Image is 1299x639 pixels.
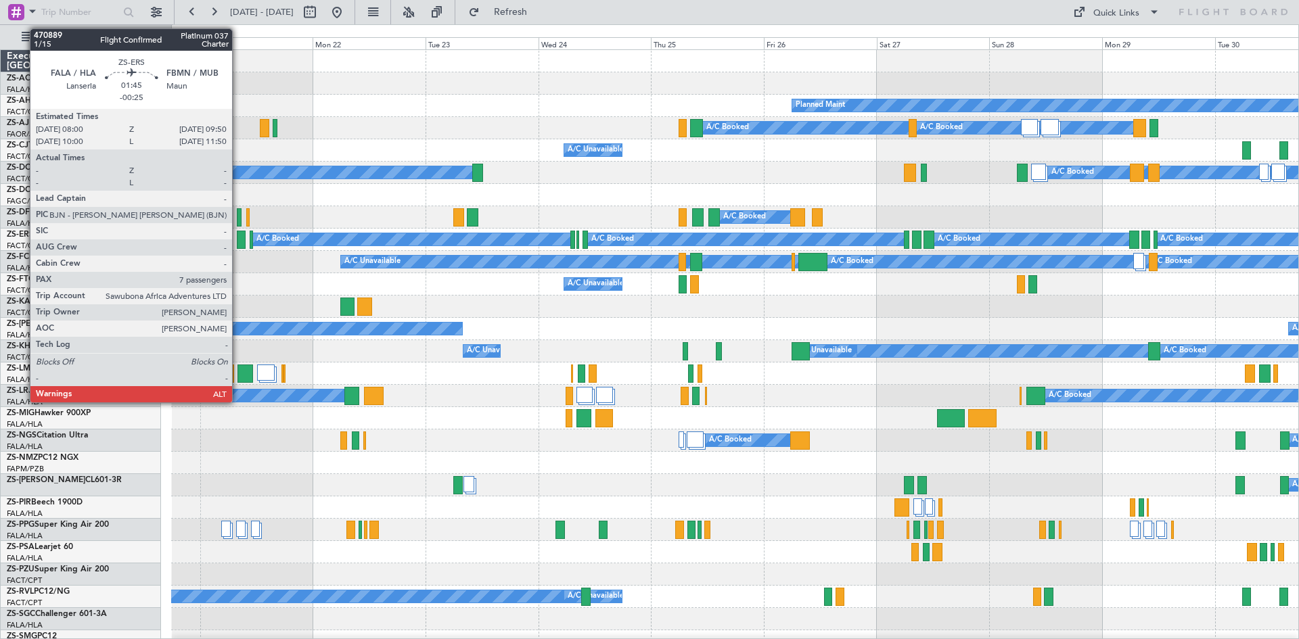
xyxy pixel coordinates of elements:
a: ZS-PPGSuper King Air 200 [7,521,109,529]
div: A/C Booked [831,252,873,272]
div: Fri 26 [764,37,877,49]
a: FALA/HLA [7,419,43,429]
span: ZS-LMF [7,364,35,373]
a: FACT/CPT [7,575,42,586]
div: A/C Unavailable [568,586,624,607]
a: ZS-[PERSON_NAME]CL601-3R [7,476,122,484]
span: ZS-FTG [7,275,35,283]
div: A/C Booked [723,207,766,227]
div: Quick Links [1093,7,1139,20]
div: A/C Unavailable [568,140,624,160]
a: FACT/CPT [7,285,42,295]
span: ZS-NGS [7,431,37,440]
span: ZS-SGC [7,610,35,618]
span: ZS-PSA [7,543,35,551]
span: ZS-PIR [7,498,31,506]
a: ZS-ACTChallenger 300 [7,74,93,82]
a: FACT/CPT [7,308,42,318]
a: FALA/HLA [7,508,43,519]
a: ZS-DFICitation Mustang [7,208,97,216]
div: A/C Booked [1049,385,1091,406]
a: ZS-DCCGrand Caravan - C208 [7,186,120,194]
a: ZS-KATPC-24 [7,298,57,306]
span: ZS-FCI [7,253,31,261]
a: FACT/CPT [7,174,42,184]
a: ZS-RVLPC12/NG [7,588,70,596]
div: A/C Booked [1160,229,1203,250]
div: Thu 25 [651,37,764,49]
a: ZS-DCALearjet 45 [7,164,75,172]
div: Sun 21 [200,37,313,49]
a: ZS-MIGHawker 900XP [7,409,91,417]
div: A/C Booked [709,430,752,450]
a: ZS-PZUSuper King Air 200 [7,565,109,573]
span: ZS-PPG [7,521,35,529]
div: A/C Booked [938,229,980,250]
a: FAPM/PZB [7,464,44,474]
div: A/C Booked [256,229,299,250]
a: ZS-[PERSON_NAME]Challenger 604 [7,320,143,328]
a: ZS-AJDLearjet 45XR [7,119,85,127]
span: Refresh [482,7,539,17]
a: FACT/CPT [7,352,42,362]
a: FACT/CPT [7,598,42,608]
div: Sun 28 [989,37,1102,49]
div: Sat 27 [877,37,990,49]
span: ZS-DFI [7,208,32,216]
a: FACT/CPT [7,151,42,162]
a: FAOR/JNB [7,129,43,139]
span: ZS-PZU [7,565,35,573]
span: ZS-ERS [7,231,34,239]
a: FALA/HLA [7,620,43,630]
a: FALA/HLA [7,218,43,229]
button: Refresh [462,1,543,23]
div: [DATE] [174,27,197,39]
a: FACT/CPT [7,107,42,117]
span: ZS-AJD [7,119,35,127]
span: ZS-[PERSON_NAME] [7,476,85,484]
a: FALA/HLA [7,263,43,273]
a: ZS-CJTPC12/47E [7,141,70,149]
div: A/C Booked [920,118,963,138]
a: FALA/HLA [7,442,43,452]
a: ZS-PIRBeech 1900D [7,498,83,506]
div: A/C Booked [591,229,634,250]
button: Quick Links [1066,1,1166,23]
a: FALA/HLA [7,397,43,407]
div: A/C Booked [1051,162,1094,183]
div: Mon 22 [313,37,426,49]
div: Mon 29 [1102,37,1215,49]
span: ZS-MIG [7,409,35,417]
a: FAGC/GCJ [7,196,45,206]
div: A/C Unavailable [344,252,401,272]
span: ZS-KAT [7,298,35,306]
a: ZS-FCIFalcon 900EX [7,253,83,261]
a: ZS-PSALearjet 60 [7,543,73,551]
div: A/C Unavailable [568,274,624,294]
a: ZS-LRJLearjet 45 [7,387,71,395]
span: ZS-[PERSON_NAME] [7,320,85,328]
span: [DATE] - [DATE] [230,6,294,18]
a: ZS-SGCChallenger 601-3A [7,610,107,618]
a: ZS-LMFNextant 400XTi [7,364,95,373]
a: ZS-ERSPC12 [7,231,53,239]
span: ZS-ACT [7,74,35,82]
div: Planned Maint [796,95,845,116]
input: Trip Number [41,2,119,22]
button: All Aircraft [15,26,147,48]
span: ZS-DCC [7,186,36,194]
div: A/C Unavailable [796,341,852,361]
a: ZS-KHTPC12/NG [7,342,71,350]
a: ZS-AHAPC-24 [7,97,60,105]
span: ZS-KHT [7,342,35,350]
span: ZS-NMZ [7,454,38,462]
span: ZS-DCA [7,164,37,172]
a: ZS-FTGPC12 [7,275,54,283]
div: A/C Booked [1164,341,1206,361]
a: ZS-NMZPC12 NGX [7,454,78,462]
span: ZS-AHA [7,97,37,105]
a: FACT/CPT [7,241,42,251]
div: A/C Unavailable [467,341,523,361]
span: ZS-RVL [7,588,34,596]
div: A/C Booked [1149,252,1192,272]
